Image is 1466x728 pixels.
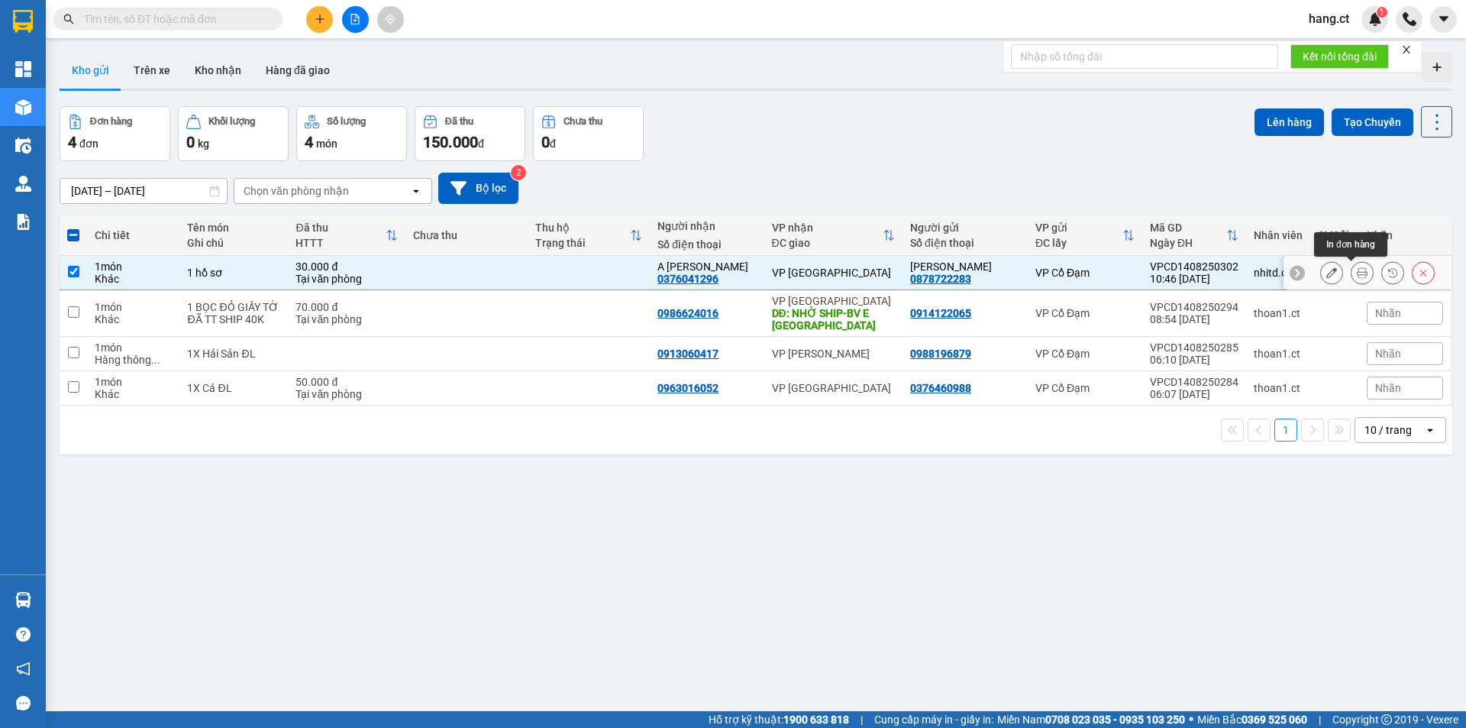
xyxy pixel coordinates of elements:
[296,106,407,161] button: Số lượng4món
[1430,6,1457,33] button: caret-down
[783,713,849,726] strong: 1900 633 818
[95,273,172,285] div: Khác
[423,133,478,151] span: 150.000
[1150,260,1238,273] div: VPCD1408250302
[342,6,369,33] button: file-add
[415,106,525,161] button: Đã thu150.000đ
[1197,711,1307,728] span: Miền Bắc
[1150,341,1238,354] div: VPCD1408250285
[288,215,405,256] th: Toggle SortBy
[1150,273,1238,285] div: 10:46 [DATE]
[910,237,1020,249] div: Số điện thoại
[377,6,404,33] button: aim
[315,14,325,24] span: plus
[657,238,756,251] div: Số điện thoại
[253,52,342,89] button: Hàng đã giao
[1150,301,1238,313] div: VPCD1408250294
[1150,237,1226,249] div: Ngày ĐH
[143,57,638,76] li: Hotline: 1900252555
[244,183,349,199] div: Chọn văn phòng nhận
[535,222,630,234] div: Thu hộ
[772,237,883,249] div: ĐC giao
[910,348,971,360] div: 0988196879
[1320,261,1343,284] div: Sửa đơn hàng
[187,237,280,249] div: Ghi chú
[1035,382,1135,394] div: VP Cổ Đạm
[60,106,170,161] button: Đơn hàng4đơn
[1381,714,1392,725] span: copyright
[316,138,337,150] span: món
[60,179,227,203] input: Select a date range.
[151,354,160,366] span: ...
[1189,717,1193,723] span: ⚪️
[187,301,280,313] div: 1 BỌC ĐỎ GIẤY TỜ
[13,10,33,33] img: logo-vxr
[1310,215,1359,256] th: Toggle SortBy
[1150,354,1238,366] div: 06:10 [DATE]
[1403,12,1416,26] img: phone-icon
[15,61,31,77] img: dashboard-icon
[1035,348,1135,360] div: VP Cổ Đạm
[295,388,398,400] div: Tại văn phòng
[19,19,95,95] img: logo.jpg
[1242,713,1307,726] strong: 0369 525 060
[1150,376,1238,388] div: VPCD1408250284
[1035,237,1122,249] div: ĐC lấy
[1375,382,1401,394] span: Nhãn
[1318,229,1339,241] div: SMS
[657,307,718,319] div: 0986624016
[1296,9,1361,28] span: hang.ct
[709,711,849,728] span: Hỗ trợ kỹ thuật:
[563,116,602,127] div: Chưa thu
[1011,44,1278,69] input: Nhập số tổng đài
[295,222,386,234] div: Đã thu
[187,222,280,234] div: Tên món
[1045,713,1185,726] strong: 0708 023 035 - 0935 103 250
[410,185,422,197] svg: open
[1422,52,1452,83] div: Tạo kho hàng mới
[1150,388,1238,400] div: 06:07 [DATE]
[187,382,280,394] div: 1X Cá ĐL
[1035,267,1135,279] div: VP Cổ Đạm
[1332,108,1413,136] button: Tạo Chuyến
[95,313,172,325] div: Khác
[772,267,895,279] div: VP [GEOGRAPHIC_DATA]
[187,313,280,325] div: ĐÃ TT SHIP 40K
[295,301,398,313] div: 70.000 đ
[95,354,172,366] div: Hàng thông thường
[772,382,895,394] div: VP [GEOGRAPHIC_DATA]
[95,229,172,241] div: Chi tiết
[208,116,255,127] div: Khối lượng
[306,6,333,33] button: plus
[1314,232,1387,257] div: In đơn hàng
[1254,382,1303,394] div: thoan1.ct
[910,307,971,319] div: 0914122065
[861,711,863,728] span: |
[1375,348,1401,360] span: Nhãn
[438,173,518,204] button: Bộ lọc
[385,14,396,24] span: aim
[60,52,121,89] button: Kho gửi
[15,592,31,608] img: warehouse-icon
[295,260,398,273] div: 30.000 đ
[910,273,971,285] div: 0878722283
[1401,44,1412,55] span: close
[1319,711,1321,728] span: |
[764,215,903,256] th: Toggle SortBy
[541,133,550,151] span: 0
[1368,12,1382,26] img: icon-new-feature
[772,222,883,234] div: VP nhận
[15,99,31,115] img: warehouse-icon
[478,138,484,150] span: đ
[535,237,630,249] div: Trạng thái
[143,37,638,57] li: Cổ Đạm, xã [GEOGRAPHIC_DATA], [GEOGRAPHIC_DATA]
[413,229,520,241] div: Chưa thu
[95,301,172,313] div: 1 món
[15,138,31,154] img: warehouse-icon
[187,267,280,279] div: 1 hồ sơ
[90,116,132,127] div: Đơn hàng
[1254,108,1324,136] button: Lên hàng
[178,106,289,161] button: Khối lượng0kg
[84,11,264,28] input: Tìm tên, số ĐT hoặc mã đơn
[15,176,31,192] img: warehouse-icon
